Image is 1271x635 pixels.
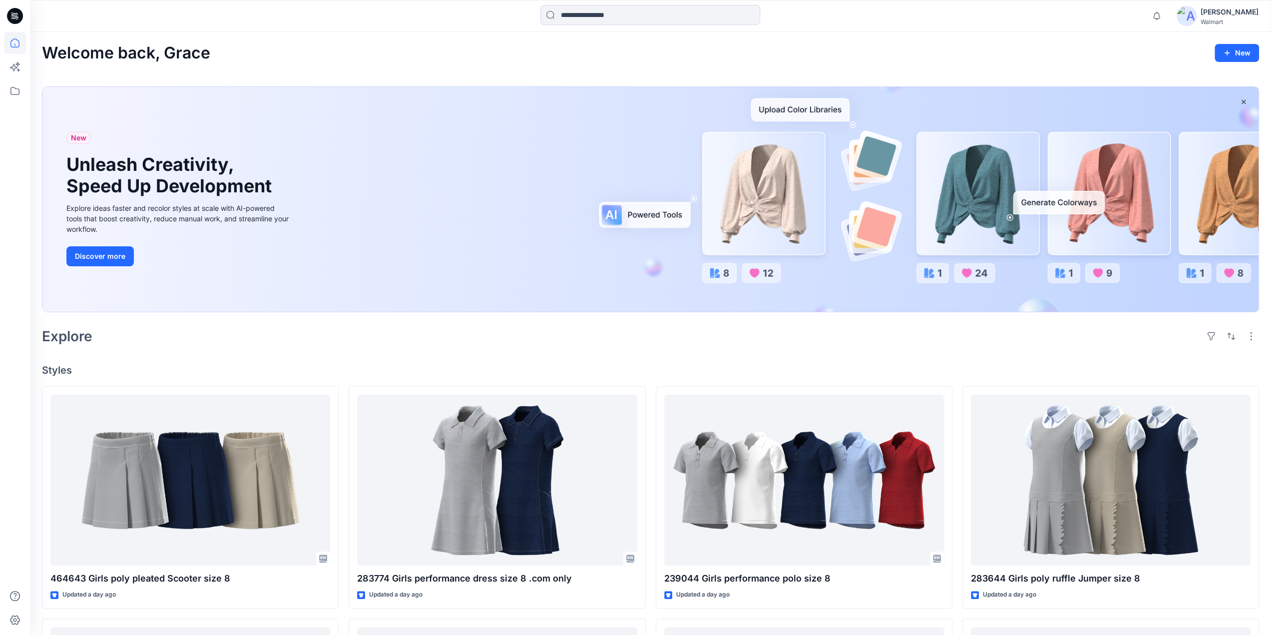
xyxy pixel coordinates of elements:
a: 464643 Girls poly pleated Scooter size 8 [50,395,330,566]
div: [PERSON_NAME] [1201,6,1259,18]
p: Updated a day ago [676,590,730,600]
img: avatar [1177,6,1197,26]
p: 464643 Girls poly pleated Scooter size 8 [50,572,330,586]
button: Discover more [66,246,134,266]
p: 283644 Girls poly ruffle Jumper size 8 [971,572,1251,586]
p: Updated a day ago [369,590,423,600]
div: Walmart [1201,18,1259,25]
p: 283774 Girls performance dress size 8 .com only [357,572,637,586]
h4: Styles [42,364,1259,376]
div: Explore ideas faster and recolor styles at scale with AI-powered tools that boost creativity, red... [66,203,291,234]
a: 283774 Girls performance dress size 8 .com only [357,395,637,566]
a: 239044 Girls performance polo size 8 [664,395,944,566]
a: Discover more [66,246,291,266]
span: New [71,132,86,144]
a: 283644 Girls poly ruffle Jumper size 8 [971,395,1251,566]
h2: Welcome back, Grace [42,44,210,62]
p: Updated a day ago [62,590,116,600]
button: New [1215,44,1259,62]
h2: Explore [42,328,92,344]
p: 239044 Girls performance polo size 8 [664,572,944,586]
p: Updated a day ago [983,590,1036,600]
h1: Unleash Creativity, Speed Up Development [66,154,276,197]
